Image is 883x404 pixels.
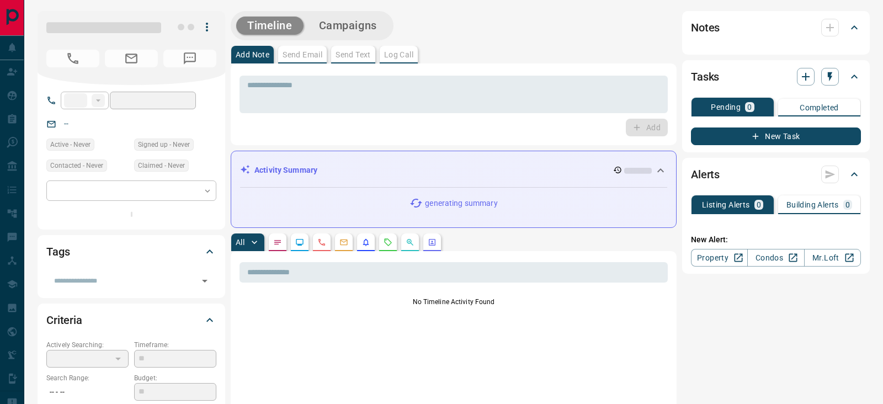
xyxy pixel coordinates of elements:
[757,201,761,209] p: 0
[691,63,861,90] div: Tasks
[691,249,748,267] a: Property
[273,238,282,247] svg: Notes
[691,161,861,188] div: Alerts
[747,249,804,267] a: Condos
[702,201,750,209] p: Listing Alerts
[425,198,497,209] p: generating summary
[236,51,269,59] p: Add Note
[691,127,861,145] button: New Task
[240,297,668,307] p: No Timeline Activity Found
[138,160,185,171] span: Claimed - Never
[240,160,667,180] div: Activity Summary
[46,311,82,329] h2: Criteria
[361,238,370,247] svg: Listing Alerts
[46,383,129,401] p: -- - --
[691,14,861,41] div: Notes
[691,19,720,36] h2: Notes
[786,201,839,209] p: Building Alerts
[384,238,392,247] svg: Requests
[845,201,850,209] p: 0
[46,238,216,265] div: Tags
[236,17,304,35] button: Timeline
[295,238,304,247] svg: Lead Browsing Activity
[138,139,190,150] span: Signed up - Never
[134,373,216,383] p: Budget:
[64,119,68,128] a: --
[428,238,437,247] svg: Agent Actions
[50,139,91,150] span: Active - Never
[46,243,70,261] h2: Tags
[134,340,216,350] p: Timeframe:
[317,238,326,247] svg: Calls
[105,50,158,67] span: No Email
[691,68,719,86] h2: Tasks
[747,103,752,111] p: 0
[46,307,216,333] div: Criteria
[46,50,99,67] span: No Number
[50,160,103,171] span: Contacted - Never
[308,17,388,35] button: Campaigns
[691,166,720,183] h2: Alerts
[163,50,216,67] span: No Number
[254,164,317,176] p: Activity Summary
[804,249,861,267] a: Mr.Loft
[236,238,244,246] p: All
[800,104,839,111] p: Completed
[46,340,129,350] p: Actively Searching:
[339,238,348,247] svg: Emails
[197,273,212,289] button: Open
[46,373,129,383] p: Search Range:
[406,238,414,247] svg: Opportunities
[711,103,741,111] p: Pending
[691,234,861,246] p: New Alert:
